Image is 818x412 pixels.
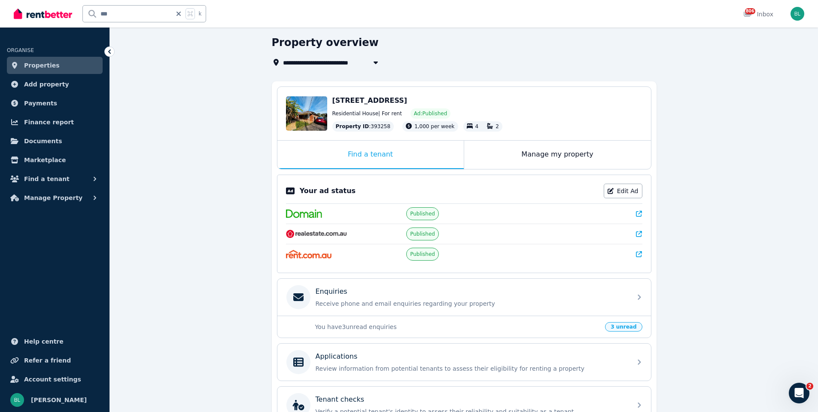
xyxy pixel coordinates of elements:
[316,394,365,405] p: Tenant checks
[24,174,70,184] span: Find a tenant
[332,121,394,132] div: : 393258
[604,184,642,198] a: Edit Ad
[806,383,813,390] span: 2
[475,123,479,129] span: 4
[300,186,356,196] p: Your ad status
[315,323,600,331] p: You have 3 unread enquiries
[277,344,651,381] a: ApplicationsReview information from potential tenants to assess their eligibility for renting a p...
[410,231,435,237] span: Published
[10,393,24,407] img: Bruce Le
[7,76,103,93] a: Add property
[24,136,62,146] span: Documents
[496,123,499,129] span: 2
[7,151,103,169] a: Marketplace
[24,155,66,165] span: Marketplace
[414,123,454,129] span: 1,000 per week
[7,95,103,112] a: Payments
[316,364,626,373] p: Review information from potential tenants to assess their eligibility for renting a property
[24,60,60,71] span: Properties
[7,352,103,369] a: Refer a friend
[789,383,809,403] iframe: Intercom live chat
[414,110,447,117] span: Ad: Published
[277,141,464,169] div: Find a tenant
[745,8,755,14] span: 806
[7,132,103,150] a: Documents
[198,10,201,17] span: k
[286,250,332,258] img: Rent.com.au
[605,322,642,332] span: 3 unread
[24,355,71,366] span: Refer a friend
[24,98,57,108] span: Payments
[277,279,651,316] a: EnquiriesReceive phone and email enquiries regarding your property
[316,351,358,362] p: Applications
[316,299,626,308] p: Receive phone and email enquiries regarding your property
[24,117,74,127] span: Finance report
[743,10,773,18] div: Inbox
[332,110,402,117] span: Residential House | For rent
[7,333,103,350] a: Help centre
[24,193,82,203] span: Manage Property
[31,395,87,405] span: [PERSON_NAME]
[7,371,103,388] a: Account settings
[24,79,69,89] span: Add property
[336,123,369,130] span: Property ID
[410,210,435,217] span: Published
[464,141,651,169] div: Manage my property
[24,336,64,347] span: Help centre
[7,47,34,53] span: ORGANISE
[791,7,804,21] img: Bruce Le
[286,209,322,218] img: Domain.com.au
[7,57,103,74] a: Properties
[272,36,379,49] h1: Property overview
[7,170,103,188] button: Find a tenant
[286,230,347,238] img: RealEstate.com.au
[316,286,347,297] p: Enquiries
[14,7,72,20] img: RentBetter
[410,251,435,258] span: Published
[24,374,81,384] span: Account settings
[7,114,103,131] a: Finance report
[7,189,103,206] button: Manage Property
[332,96,407,105] span: [STREET_ADDRESS]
